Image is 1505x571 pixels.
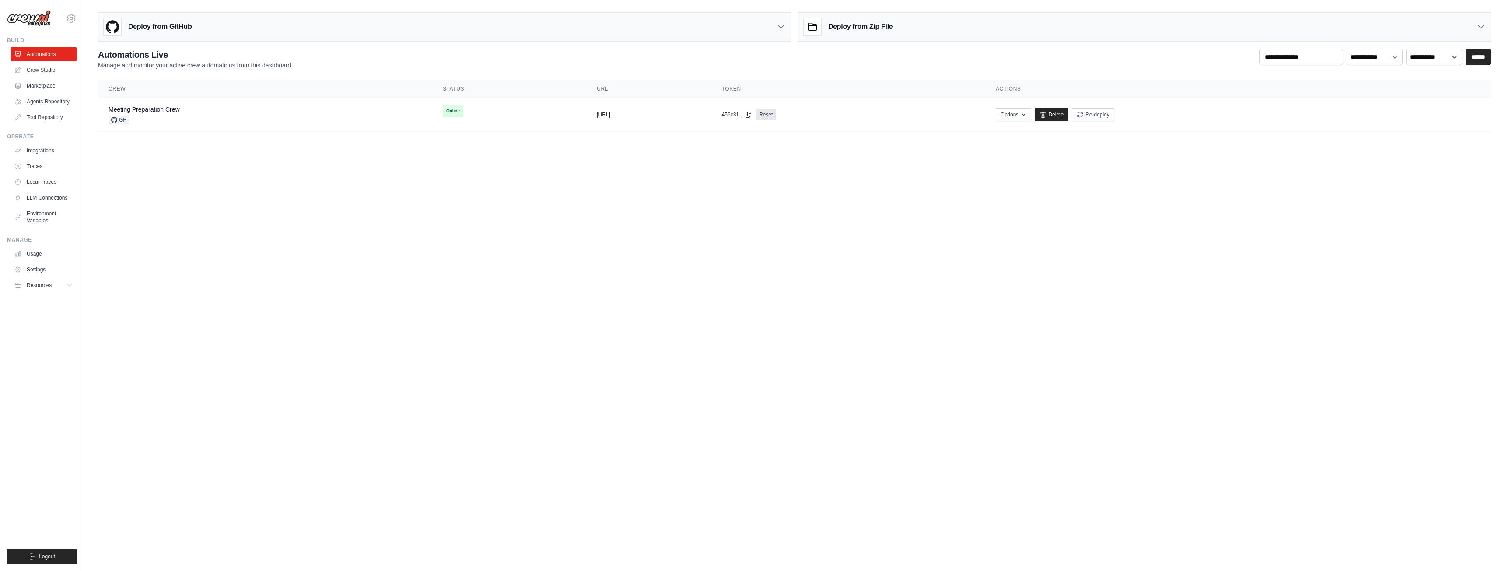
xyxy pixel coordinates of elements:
[443,105,463,117] span: Online
[10,79,77,93] a: Marketplace
[7,10,51,27] img: Logo
[1035,108,1068,121] a: Delete
[27,282,52,289] span: Resources
[711,80,985,98] th: Token
[39,553,55,560] span: Logout
[1072,108,1114,121] button: Re-deploy
[10,207,77,228] a: Environment Variables
[10,191,77,205] a: LLM Connections
[98,80,432,98] th: Crew
[10,63,77,77] a: Crew Studio
[10,47,77,61] a: Automations
[722,111,752,118] button: 456c31...
[98,61,293,70] p: Manage and monitor your active crew automations from this dashboard.
[828,21,892,32] h3: Deploy from Zip File
[10,263,77,277] a: Settings
[10,110,77,124] a: Tool Repository
[10,159,77,173] a: Traces
[108,116,129,124] span: GH
[7,133,77,140] div: Operate
[432,80,586,98] th: Status
[586,80,711,98] th: URL
[10,278,77,292] button: Resources
[7,549,77,564] button: Logout
[7,37,77,44] div: Build
[10,247,77,261] a: Usage
[996,108,1031,121] button: Options
[10,175,77,189] a: Local Traces
[108,106,180,113] a: Meeting Preparation Crew
[98,49,293,61] h2: Automations Live
[1461,529,1505,571] iframe: Chat Widget
[128,21,192,32] h3: Deploy from GitHub
[10,95,77,109] a: Agents Repository
[756,109,776,120] a: Reset
[7,236,77,243] div: Manage
[985,80,1491,98] th: Actions
[1461,529,1505,571] div: Виджет чата
[10,144,77,158] a: Integrations
[104,18,121,35] img: GitHub Logo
